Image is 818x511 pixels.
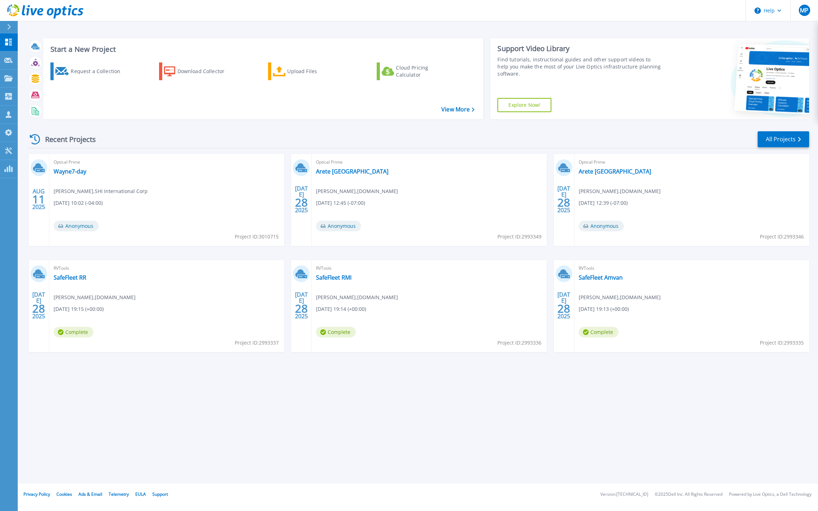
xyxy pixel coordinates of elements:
a: View More [441,106,474,113]
li: © 2025 Dell Inc. All Rights Reserved [655,492,722,497]
a: SafeFleet RMI [316,274,351,281]
span: [DATE] 12:39 (-07:00) [579,199,628,207]
a: Privacy Policy [23,491,50,497]
a: Wayne7-day [54,168,86,175]
a: Support [152,491,168,497]
a: Ads & Email [78,491,102,497]
span: MP [800,7,808,13]
li: Powered by Live Optics, a Dell Technology [729,492,812,497]
span: 28 [557,199,570,205]
span: [DATE] 12:45 (-07:00) [316,199,365,207]
li: Version: [TECHNICAL_ID] [600,492,648,497]
span: 28 [32,306,45,312]
a: All Projects [758,131,809,147]
span: 28 [295,199,308,205]
a: Upload Files [268,62,347,80]
span: [PERSON_NAME] , [DOMAIN_NAME] [54,293,136,301]
a: Cookies [56,491,72,497]
span: Complete [54,327,93,337]
span: [DATE] 10:02 (-04:00) [54,199,103,207]
span: Project ID: 2993337 [235,339,279,347]
span: [PERSON_NAME] , [DOMAIN_NAME] [316,293,398,301]
a: Arete [GEOGRAPHIC_DATA] [316,168,388,175]
div: [DATE] 2025 [557,186,571,212]
div: Recent Projects [27,131,105,148]
a: Telemetry [109,491,129,497]
span: Anonymous [579,221,624,231]
span: 28 [295,306,308,312]
a: Explore Now! [497,98,551,112]
span: [DATE] 19:14 (+00:00) [316,305,366,313]
span: Project ID: 3010715 [235,233,279,241]
div: [DATE] 2025 [557,292,571,318]
span: Optical Prime [54,158,280,166]
span: 28 [557,306,570,312]
span: Anonymous [316,221,361,231]
a: Arete [GEOGRAPHIC_DATA] [579,168,651,175]
a: SafeFleet Amvan [579,274,623,281]
span: Optical Prime [316,158,542,166]
span: RVTools [316,264,542,272]
span: RVTools [579,264,805,272]
div: Find tutorials, instructional guides and other support videos to help you make the most of your L... [497,56,661,77]
div: Support Video Library [497,44,661,53]
a: Download Collector [159,62,238,80]
a: Request a Collection [50,62,130,80]
span: Complete [579,327,618,337]
span: [DATE] 19:13 (+00:00) [579,305,629,313]
span: [PERSON_NAME] , [DOMAIN_NAME] [579,187,661,195]
span: Project ID: 2993346 [760,233,804,241]
span: Project ID: 2993336 [497,339,541,347]
div: Upload Files [287,64,344,78]
a: Cloud Pricing Calculator [377,62,456,80]
span: [PERSON_NAME] , [DOMAIN_NAME] [579,293,661,301]
h3: Start a New Project [50,45,474,53]
span: [PERSON_NAME] , [DOMAIN_NAME] [316,187,398,195]
div: Download Collector [178,64,234,78]
span: [DATE] 19:15 (+00:00) [54,305,104,313]
div: [DATE] 2025 [32,292,45,318]
span: RVTools [54,264,280,272]
span: 11 [32,196,45,202]
div: AUG 2025 [32,186,45,212]
span: [PERSON_NAME] , SHI International Corp [54,187,148,195]
div: [DATE] 2025 [295,186,308,212]
div: Cloud Pricing Calculator [396,64,453,78]
span: Optical Prime [579,158,805,166]
div: Request a Collection [71,64,127,78]
a: SafeFleet RR [54,274,86,281]
div: [DATE] 2025 [295,292,308,318]
span: Anonymous [54,221,99,231]
span: Project ID: 2993349 [497,233,541,241]
a: EULA [135,491,146,497]
span: Project ID: 2993335 [760,339,804,347]
span: Complete [316,327,356,337]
